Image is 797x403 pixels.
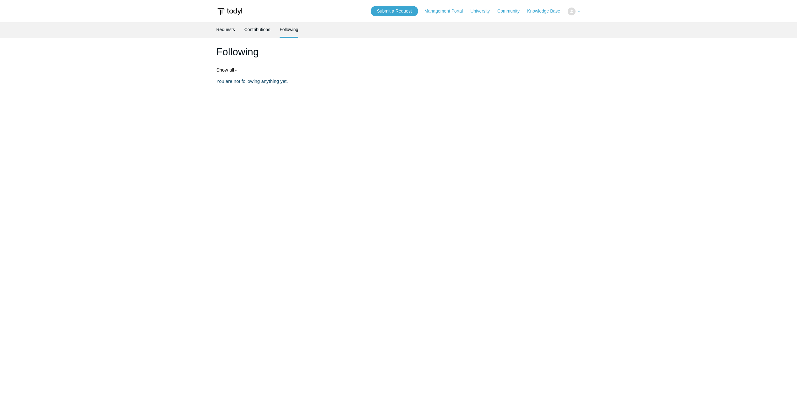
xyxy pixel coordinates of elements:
a: Knowledge Base [527,8,566,14]
a: Submit a Request [371,6,418,16]
button: Show all [216,67,238,73]
p: You are not following anything yet. [216,78,581,85]
img: Todyl Support Center Help Center home page [216,6,243,17]
a: Management Portal [424,8,469,14]
a: Following [280,22,298,37]
a: Contributions [244,22,270,37]
a: Community [497,8,526,14]
a: University [470,8,496,14]
h1: Following [216,44,581,59]
a: Requests [216,22,235,37]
